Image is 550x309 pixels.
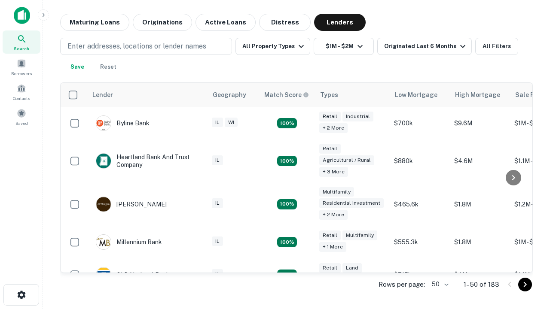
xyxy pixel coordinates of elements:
div: Retail [319,112,341,121]
p: Enter addresses, locations or lender names [67,41,206,51]
div: [PERSON_NAME] [96,197,167,212]
div: Matching Properties: 27, hasApolloMatch: undefined [277,199,297,209]
div: + 3 more [319,167,348,177]
img: picture [96,116,111,130]
a: Saved [3,105,40,128]
button: Enter addresses, locations or lender names [60,38,232,55]
button: All Property Types [235,38,310,55]
button: Originations [133,14,192,31]
td: $4M [450,258,510,291]
img: picture [96,267,111,282]
th: Geography [208,83,259,107]
img: picture [96,197,111,212]
td: $1.8M [450,226,510,258]
img: capitalize-icon.png [14,7,30,24]
a: Search [3,30,40,54]
td: $1.8M [450,183,510,226]
td: $465.6k [390,183,450,226]
button: Active Loans [196,14,256,31]
div: Retail [319,230,341,240]
div: + 2 more [319,123,348,133]
div: OLD National Bank [96,267,170,282]
div: IL [212,236,223,246]
td: $555.3k [390,226,450,258]
div: Agricultural / Rural [319,155,374,165]
div: Geography [213,90,246,100]
button: All Filters [475,38,518,55]
td: $4.6M [450,139,510,183]
button: Distress [259,14,311,31]
td: $9.6M [450,107,510,139]
p: Rows per page: [379,279,425,290]
div: 50 [428,278,450,291]
th: Low Mortgage [390,83,450,107]
div: IL [212,198,223,208]
p: 1–50 of 183 [464,279,499,290]
div: + 2 more [319,210,348,220]
div: Byline Bank [96,115,150,131]
td: $700k [390,107,450,139]
th: Types [315,83,390,107]
div: Originated Last 6 Months [384,41,468,51]
button: Save your search to get updates of matches that match your search criteria. [64,58,91,76]
div: Low Mortgage [395,90,437,100]
div: High Mortgage [455,90,500,100]
div: IL [212,269,223,279]
div: Matching Properties: 17, hasApolloMatch: undefined [277,156,297,166]
div: Millennium Bank [96,234,162,250]
button: Lenders [314,14,366,31]
div: Industrial [342,112,373,121]
span: Saved [15,120,28,127]
button: Originated Last 6 Months [377,38,472,55]
img: picture [96,154,111,168]
div: Retail [319,263,341,273]
div: Residential Investment [319,198,384,208]
button: Go to next page [518,278,532,291]
div: Types [320,90,338,100]
div: Capitalize uses an advanced AI algorithm to match your search with the best lender. The match sco... [264,90,309,100]
div: Matching Properties: 18, hasApolloMatch: undefined [277,270,297,280]
div: Land [342,263,362,273]
span: Borrowers [11,70,32,77]
button: Maturing Loans [60,14,129,31]
td: $880k [390,139,450,183]
span: Search [14,45,29,52]
div: Retail [319,144,341,154]
a: Borrowers [3,55,40,79]
div: Matching Properties: 20, hasApolloMatch: undefined [277,118,297,128]
img: picture [96,235,111,249]
button: Reset [95,58,122,76]
h6: Match Score [264,90,307,100]
a: Contacts [3,80,40,103]
div: Lender [92,90,113,100]
div: IL [212,118,223,127]
div: + 1 more [319,242,346,252]
div: IL [212,155,223,165]
td: $715k [390,258,450,291]
div: Heartland Bank And Trust Company [96,153,199,169]
div: Multifamily [319,187,354,197]
div: Multifamily [342,230,377,240]
iframe: Chat Widget [507,240,550,282]
button: $1M - $2M [314,38,374,55]
div: WI [225,118,238,127]
div: Matching Properties: 16, hasApolloMatch: undefined [277,237,297,247]
th: High Mortgage [450,83,510,107]
th: Capitalize uses an advanced AI algorithm to match your search with the best lender. The match sco... [259,83,315,107]
th: Lender [87,83,208,107]
span: Contacts [13,95,30,102]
